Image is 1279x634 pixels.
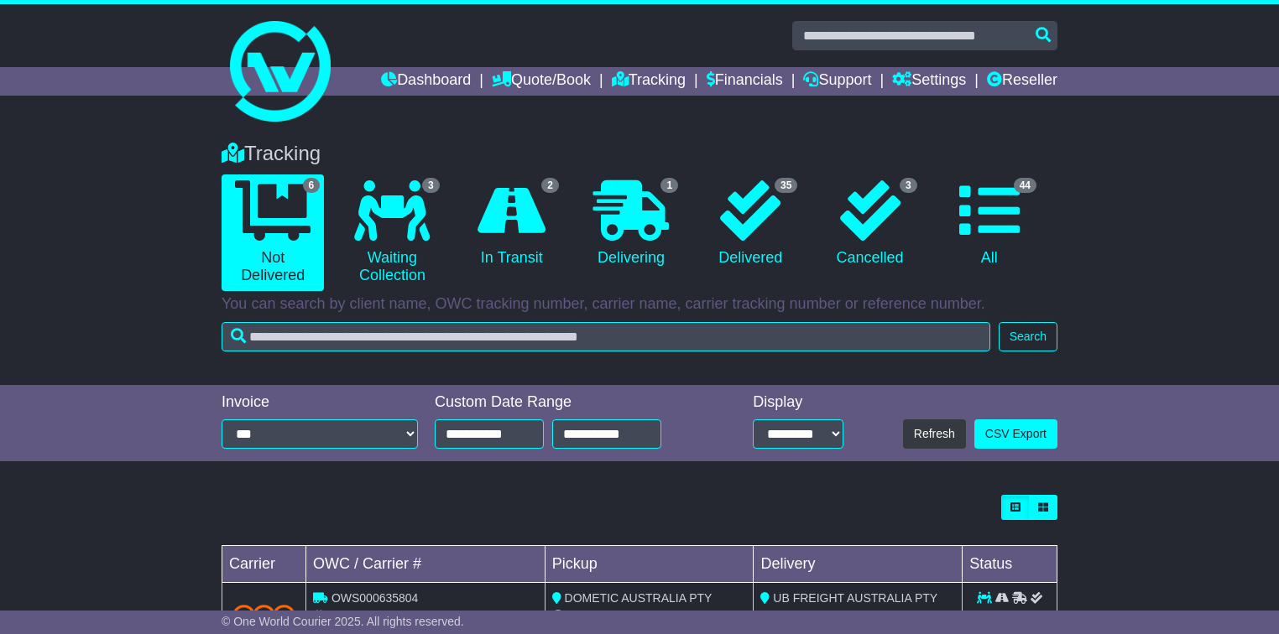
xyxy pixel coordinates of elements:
[326,609,427,622] span: OWCAU635804AU
[1014,178,1036,193] span: 44
[938,174,1041,273] a: 44 All
[492,67,591,96] a: Quote/Book
[900,178,917,193] span: 3
[818,174,921,273] a: 3 Cancelled
[222,393,418,412] div: Invoice
[640,609,670,622] span: 14:00
[753,393,843,412] div: Display
[567,609,604,622] span: [DATE]
[660,178,678,193] span: 1
[892,67,966,96] a: Settings
[341,174,443,291] a: 3 Waiting Collection
[580,174,682,273] a: 1 Delivering
[222,615,464,628] span: © One World Courier 2025. All rights reserved.
[435,393,702,412] div: Custom Date Range
[903,419,966,449] button: Refresh
[381,67,471,96] a: Dashboard
[331,591,419,605] span: OWS000635804
[987,67,1057,96] a: Reseller
[707,67,783,96] a: Financials
[775,178,797,193] span: 35
[213,142,1066,166] div: Tracking
[422,178,440,193] span: 3
[541,178,559,193] span: 2
[306,546,546,583] td: OWC / Carrier #
[760,591,937,622] span: UB FREIGHT AUSTRALIA PTY LTD
[232,605,295,627] img: TNT_Domestic.png
[552,607,747,625] div: - (ETA)
[699,174,801,273] a: 35 Delivered
[222,174,324,291] a: 6 Not Delivered
[612,67,686,96] a: Tracking
[222,546,306,583] td: Carrier
[608,609,637,622] span: 07:30
[999,322,1057,351] button: Search
[461,174,563,273] a: 2 In Transit
[545,546,754,583] td: Pickup
[974,419,1057,449] a: CSV Export
[963,546,1057,583] td: Status
[803,67,871,96] a: Support
[303,178,321,193] span: 6
[754,546,963,583] td: Delivery
[565,591,713,605] span: DOMETIC AUSTRALIA PTY
[222,295,1057,314] p: You can search by client name, OWC tracking number, carrier name, carrier tracking number or refe...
